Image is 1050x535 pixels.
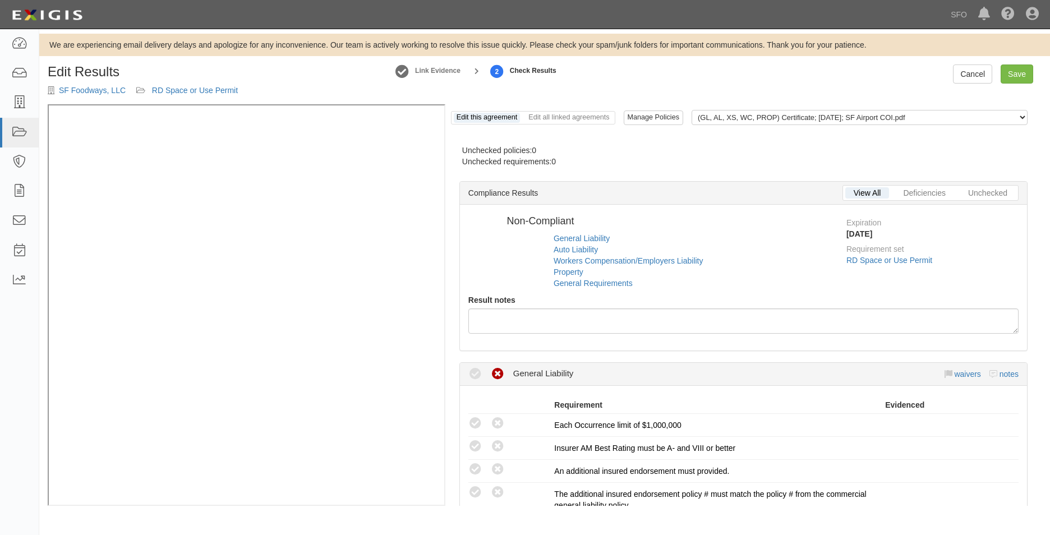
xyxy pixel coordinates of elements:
[468,486,482,500] i: A policy must be added to this requirement section to set a compliance result
[462,156,556,167] div: Unchecked requirements:
[506,216,821,227] h4: Non-Compliant
[489,65,505,79] strong: 2
[554,444,735,453] span: Insurer AM Best Rating must be A- and VIII or better
[554,245,598,254] a: Auto Liability
[846,256,932,265] a: RD Space or Use Permit
[513,367,574,379] div: General Liability
[8,5,86,25] img: logo-5460c22ac91f19d4615b14bd174203de0afe785f0fc80cf4dbbc73dc1793850b.png
[510,66,556,76] strong: Check Results
[39,39,1050,50] div: We are experiencing email delivery delays and apologize for any inconvenience. Our team is active...
[1001,8,1015,21] i: Help Center - Complianz
[491,367,505,381] i: Non-Compliant
[489,59,505,83] a: Check Results
[846,213,881,228] label: Expiration
[1000,370,1019,379] a: notes
[462,145,556,156] div: Unchecked policies:
[468,440,482,454] i: A policy must be added to this requirement section to set a compliance result
[554,234,610,243] a: General Liability
[394,59,411,83] a: Link Evidence
[624,110,683,125] a: Manage Policies
[554,400,602,409] strong: Requirement
[468,367,482,381] i: Compliant
[526,113,612,123] a: Edit all linked agreements
[554,279,633,288] a: General Requirements
[491,486,505,500] i: A policy must be added to this requirement section to set a compliance result
[895,187,954,199] a: Deficiencies
[554,490,866,510] span: The additional insured endorsement policy # must match the policy # from the commercial general l...
[415,66,460,76] strong: Link Evidence
[846,228,1019,239] div: [DATE]
[1001,64,1033,84] a: Save
[468,294,515,306] label: Result notes
[491,463,505,477] i: A policy must be added to this requirement section to set a compliance result
[468,417,482,431] i: A policy must be added to this requirement section to set a compliance result
[491,417,505,431] i: A policy must be added to this requirement section to set a compliance result
[945,3,973,26] a: SFO
[554,256,703,265] a: Workers Compensation/Employers Liability
[468,463,482,477] i: A policy must be added to this requirement section to set a compliance result
[554,421,681,430] span: Each Occurrence limit of $1,000,000
[454,113,521,123] a: Edit this agreement
[954,370,980,379] a: waivers
[532,145,536,156] div: 0
[152,86,238,95] a: RD Space or Use Permit
[960,187,1016,199] a: Unchecked
[953,64,992,84] a: Cancel
[845,187,890,199] a: View All
[59,86,126,95] a: SF Foodways, LLC
[551,156,556,167] div: 0
[846,239,904,255] label: Requirement set
[554,467,729,476] span: An additional insured endorsement must provided.
[554,267,583,276] a: Property
[460,182,1027,205] div: Compliance Results
[885,400,924,409] strong: Evidenced
[491,440,505,454] i: A policy must be added to this requirement section to set a compliance result
[48,64,238,79] h1: Edit Results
